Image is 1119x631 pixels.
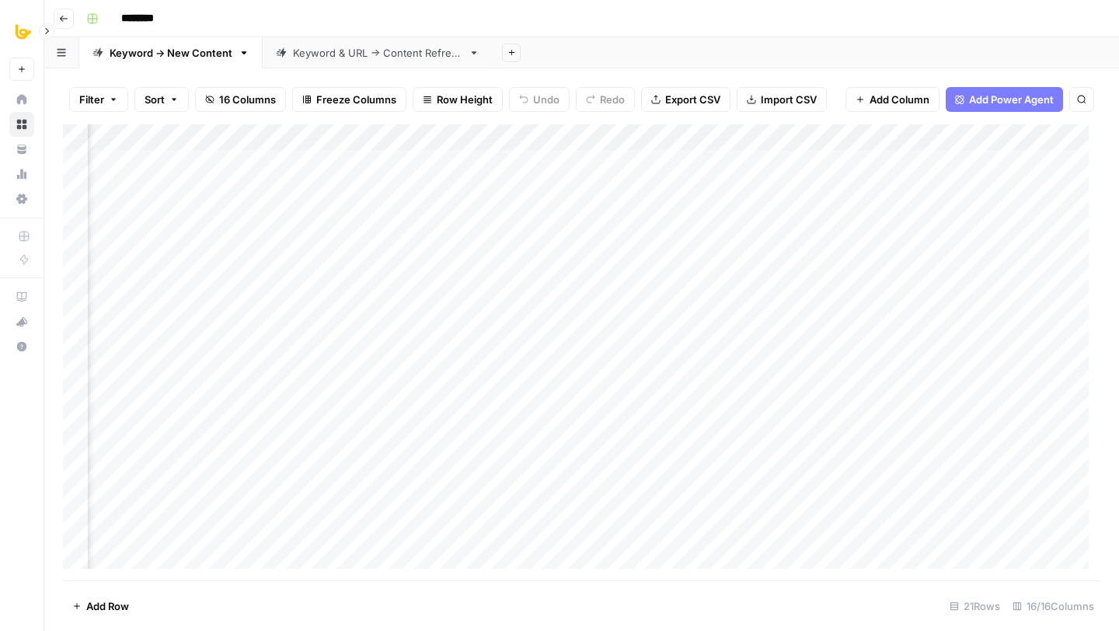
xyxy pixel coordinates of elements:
button: Freeze Columns [292,87,406,112]
span: Export CSV [665,92,720,107]
button: Import CSV [737,87,827,112]
span: Sort [145,92,165,107]
span: Add Row [86,598,129,614]
div: 16/16 Columns [1006,594,1100,619]
button: Sort [134,87,189,112]
a: Browse [9,112,34,137]
button: Redo [576,87,635,112]
span: Freeze Columns [316,92,396,107]
button: Help + Support [9,334,34,359]
div: What's new? [10,310,33,333]
a: Usage [9,162,34,187]
button: Row Height [413,87,503,112]
span: 16 Columns [219,92,276,107]
button: Workspace: All About AI [9,12,34,51]
div: Keyword & URL -> Content Refresh [293,45,462,61]
a: Your Data [9,137,34,162]
a: Home [9,87,34,112]
button: Add Row [63,594,138,619]
span: Add Column [870,92,929,107]
button: Filter [69,87,128,112]
img: All About AI Logo [9,18,37,46]
span: Redo [600,92,625,107]
button: What's new? [9,309,34,334]
span: Filter [79,92,104,107]
span: Import CSV [761,92,817,107]
div: Keyword -> New Content [110,45,232,61]
div: 21 Rows [943,594,1006,619]
span: Row Height [437,92,493,107]
a: Settings [9,187,34,211]
a: Keyword -> New Content [79,37,263,68]
span: Undo [533,92,559,107]
button: Export CSV [641,87,730,112]
button: Add Column [845,87,939,112]
a: Keyword & URL -> Content Refresh [263,37,493,68]
button: Undo [509,87,570,112]
button: 16 Columns [195,87,286,112]
a: AirOps Academy [9,284,34,309]
span: Add Power Agent [969,92,1054,107]
button: Add Power Agent [946,87,1063,112]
